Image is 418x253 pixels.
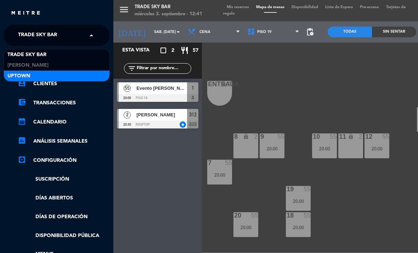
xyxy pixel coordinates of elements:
a: Configuración [18,156,110,165]
input: Filtrar por nombre... [136,65,191,72]
a: account_balance_walletTransacciones [18,99,110,107]
span: [PERSON_NAME] [7,61,49,70]
i: restaurant [180,46,189,55]
i: settings_applications [18,155,26,164]
a: assessmentANÁLISIS SEMANALES [18,137,110,145]
i: crop_square [159,46,168,55]
span: Evento [PERSON_NAME] [136,84,187,92]
i: account_box [18,79,26,87]
a: Días abiertos [18,194,110,202]
i: assessment [18,136,26,145]
i: calendar_month [18,117,26,126]
span: Uptown [7,72,30,80]
a: calendar_monthCalendario [18,118,110,126]
i: filter_list [128,64,136,73]
a: Suscripción [18,175,110,183]
span: pending_actions [306,28,314,36]
span: 57 [193,46,198,55]
a: account_boxClientes [18,79,110,88]
span: [PERSON_NAME] [136,111,187,119]
img: MEITRE [11,11,41,16]
a: Disponibilidad pública [18,232,110,240]
span: 2 [171,46,174,55]
span: 1 [192,84,194,92]
a: Días de Operación [18,213,110,221]
div: Esta vista [117,46,164,55]
span: 2 [124,111,131,119]
span: Trade Sky Bar [7,51,46,59]
span: Trade Sky Bar [18,28,57,43]
i: account_balance_wallet [18,98,26,106]
span: 312 [189,110,197,119]
span: 55 [124,85,131,92]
